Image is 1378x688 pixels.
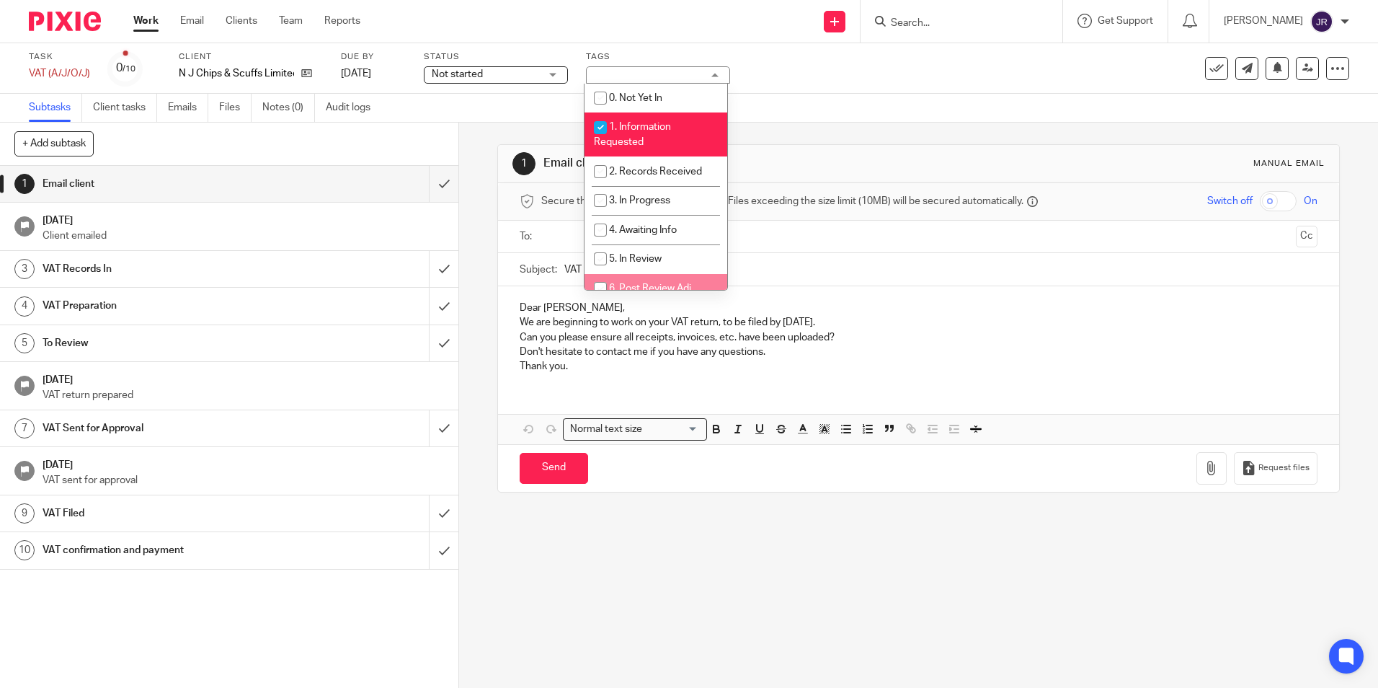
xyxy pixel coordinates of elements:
[29,12,101,31] img: Pixie
[609,167,702,177] span: 2. Records Received
[594,122,671,147] span: 1. Information Requested
[1296,226,1317,247] button: Cc
[43,258,290,280] h1: VAT Records In
[520,345,1317,359] p: Don't hesitate to contact me if you have any questions.
[43,210,445,228] h1: [DATE]
[341,51,406,63] label: Due by
[609,195,670,206] span: 3. In Progress
[566,422,645,437] span: Normal text size
[646,422,698,437] input: Search for option
[520,330,1317,345] p: Can you please ensure all receipts, invoices, etc. have been uploaded?
[432,69,483,79] span: Not started
[116,60,135,76] div: 0
[43,295,290,317] h1: VAT Preparation
[93,94,157,122] a: Client tasks
[43,418,290,439] h1: VAT Sent for Approval
[520,315,1317,330] p: We are beginning to work on your VAT return, to be filed by [DATE].
[14,540,35,560] div: 10
[609,93,662,103] span: 0. Not Yet In
[133,14,159,28] a: Work
[326,94,381,122] a: Audit logs
[43,539,290,561] h1: VAT confirmation and payment
[543,156,949,171] h1: Email client
[1258,462,1310,474] span: Request files
[586,51,730,63] label: Tags
[1207,194,1253,208] span: Switch off
[609,225,677,235] span: 4. Awaiting Info
[889,17,1019,30] input: Search
[14,131,94,156] button: + Add subtask
[563,418,707,441] div: Search for option
[43,332,290,354] h1: To Review
[520,453,588,484] input: Send
[43,503,290,524] h1: VAT Filed
[520,301,1317,315] p: Dear [PERSON_NAME],
[609,283,691,294] span: 6. Post Review Adj
[279,14,303,28] a: Team
[541,194,1023,208] span: Secure the attachments in this message. Files exceeding the size limit (10MB) will be secured aut...
[1234,452,1317,485] button: Request files
[609,254,662,264] span: 5. In Review
[1310,10,1333,33] img: svg%3E
[14,418,35,438] div: 7
[1304,194,1317,208] span: On
[226,14,257,28] a: Clients
[43,473,445,488] p: VAT sent for approval
[341,69,371,79] span: [DATE]
[512,152,535,175] div: 1
[1224,14,1303,28] p: [PERSON_NAME]
[180,14,204,28] a: Email
[179,66,294,81] p: N J Chips & Scuffs Limited
[14,333,35,353] div: 5
[43,229,445,243] p: Client emailed
[424,51,568,63] label: Status
[168,94,208,122] a: Emails
[43,173,290,195] h1: Email client
[219,94,252,122] a: Files
[1253,158,1325,169] div: Manual email
[43,369,445,387] h1: [DATE]
[262,94,315,122] a: Notes (0)
[1098,16,1153,26] span: Get Support
[324,14,360,28] a: Reports
[14,503,35,524] div: 9
[179,51,323,63] label: Client
[29,94,82,122] a: Subtasks
[520,229,535,244] label: To:
[43,388,445,402] p: VAT return prepared
[14,174,35,194] div: 1
[29,66,90,81] div: VAT (A/J/O/J)
[14,259,35,279] div: 3
[29,51,90,63] label: Task
[520,359,1317,374] p: Thank you.
[520,263,557,277] label: Subject:
[43,454,445,472] h1: [DATE]
[123,65,135,73] small: /10
[14,296,35,317] div: 4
